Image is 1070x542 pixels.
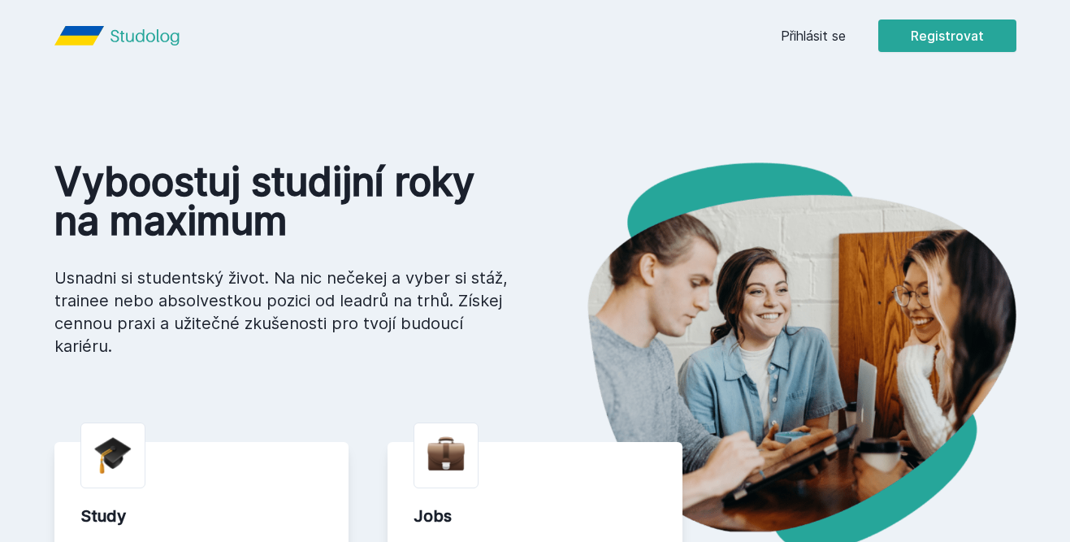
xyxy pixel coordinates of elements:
[878,20,1016,52] button: Registrovat
[427,433,465,475] img: briefcase.png
[94,436,132,475] img: graduation-cap.png
[781,26,846,46] a: Přihlásit se
[414,505,656,527] div: Jobs
[54,163,509,241] h1: Vyboostuj studijní roky na maximum
[54,267,509,358] p: Usnadni si studentský život. Na nic nečekej a vyber si stáž, trainee nebo absolvestkou pozici od ...
[80,505,323,527] div: Study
